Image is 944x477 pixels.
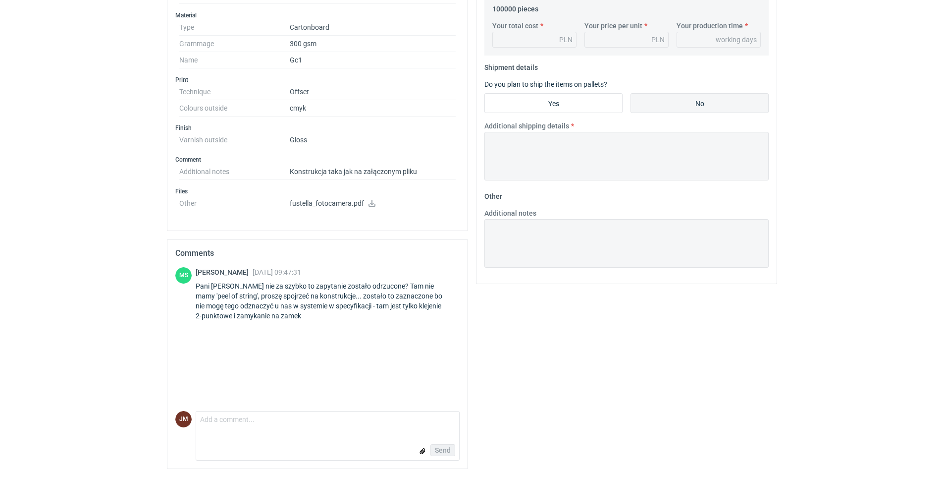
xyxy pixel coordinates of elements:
[484,121,569,131] label: Additional shipping details
[175,76,460,84] h3: Print
[290,52,456,68] dd: Gc1
[179,52,290,68] dt: Name
[175,247,460,259] h2: Comments
[430,444,455,456] button: Send
[253,268,301,276] span: [DATE] 09:47:31
[175,124,460,132] h3: Finish
[559,35,573,45] div: PLN
[175,411,192,427] div: JOANNA MOCZAŁA
[175,267,192,284] figcaption: MS
[492,1,538,13] legend: 100000 pieces
[175,267,192,284] div: Maciej Sikora
[484,188,502,200] legend: Other
[677,21,743,31] label: Your production time
[484,60,538,71] legend: Shipment details
[179,195,290,215] dt: Other
[179,164,290,180] dt: Additional notes
[196,281,460,321] div: Pani [PERSON_NAME] nie za szybko to zapytanie zostało odrzucone? Tam nie mamy 'peel of string', p...
[484,80,607,88] label: Do you plan to ship the items on pallets?
[179,84,290,100] dt: Technique
[179,132,290,148] dt: Varnish outside
[290,132,456,148] dd: Gloss
[492,21,538,31] label: Your total cost
[290,19,456,36] dd: Cartonboard
[175,187,460,195] h3: Files
[290,199,456,208] p: fustella_fotocamera.pdf
[584,21,642,31] label: Your price per unit
[179,19,290,36] dt: Type
[290,36,456,52] dd: 300 gsm
[179,100,290,117] dt: Colours outside
[716,35,757,45] div: working days
[175,11,460,19] h3: Material
[290,164,456,180] dd: Konstrukcja taka jak na załączonym pliku
[290,84,456,100] dd: Offset
[290,100,456,117] dd: cmyk
[651,35,665,45] div: PLN
[175,156,460,164] h3: Comment
[435,447,451,454] span: Send
[196,268,253,276] span: [PERSON_NAME]
[175,411,192,427] figcaption: JM
[179,36,290,52] dt: Grammage
[484,208,536,218] label: Additional notes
